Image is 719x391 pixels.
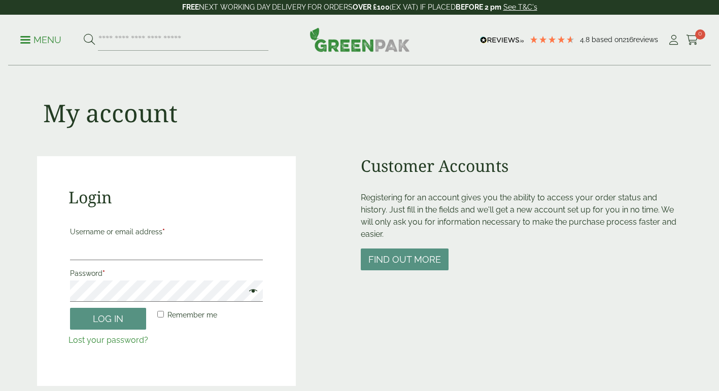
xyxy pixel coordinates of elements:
[353,3,390,11] strong: OVER £100
[43,98,178,128] h1: My account
[503,3,537,11] a: See T&C's
[361,156,682,175] h2: Customer Accounts
[580,35,592,44] span: 4.8
[686,32,699,48] a: 0
[69,188,265,207] h2: Login
[633,35,658,44] span: reviews
[361,192,682,240] p: Registering for an account gives you the ability to access your order status and history. Just fi...
[667,35,680,45] i: My Account
[361,255,449,265] a: Find out more
[361,248,449,270] button: Find out more
[695,29,705,40] span: 0
[686,35,699,45] i: Cart
[20,34,61,46] p: Menu
[69,335,148,345] a: Lost your password?
[182,3,199,11] strong: FREE
[592,35,623,44] span: Based on
[480,37,524,44] img: REVIEWS.io
[20,34,61,44] a: Menu
[310,27,410,52] img: GreenPak Supplies
[167,311,217,319] span: Remember me
[623,35,633,44] span: 216
[70,225,263,239] label: Username or email address
[70,266,263,280] label: Password
[70,308,146,330] button: Log in
[456,3,501,11] strong: BEFORE 2 pm
[529,35,575,44] div: 4.79 Stars
[157,311,164,317] input: Remember me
